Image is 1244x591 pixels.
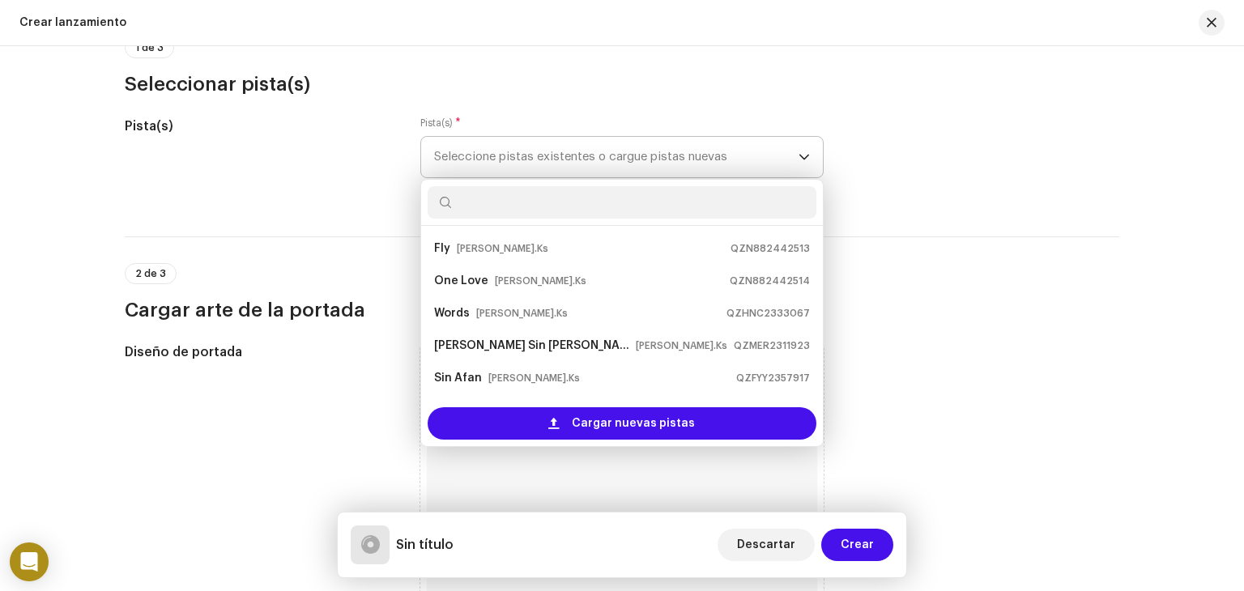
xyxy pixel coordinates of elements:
[125,71,1119,97] h3: Seleccionar pista(s)
[457,240,548,257] small: [PERSON_NAME].Ks
[730,273,810,289] small: QZN882442514
[726,305,810,321] small: QZHNC2333067
[434,365,482,391] strong: Sin Afan
[799,137,810,177] div: dropdown trigger
[428,362,816,394] li: Sin Afan
[428,265,816,297] li: One Love
[734,338,810,354] small: QZMER2311923
[737,529,795,561] span: Descartar
[476,305,568,321] small: [PERSON_NAME].Ks
[488,370,580,386] small: [PERSON_NAME].Ks
[421,226,823,563] ul: Option List
[572,407,695,440] span: Cargar nuevas pistas
[10,542,49,581] div: Open Intercom Messenger
[434,268,488,294] strong: One Love
[428,232,816,265] li: Fly
[434,398,516,423] strong: Estado Mental
[396,535,454,555] h5: Sin título
[821,529,893,561] button: Crear
[841,529,874,561] span: Crear
[434,300,470,326] strong: Words
[731,240,810,257] small: QZN882442513
[125,342,394,362] h5: Diseño de portada
[636,338,727,354] small: [PERSON_NAME].Ks
[434,137,799,177] span: Seleccione pistas existentes o cargue pistas nuevas
[420,117,461,130] label: Pista(s)
[495,273,586,289] small: [PERSON_NAME].Ks
[736,370,810,386] small: QZFYY2357917
[718,529,815,561] button: Descartar
[125,297,1119,323] h3: Cargar arte de la portada
[434,333,629,359] strong: [PERSON_NAME] Sin [PERSON_NAME]
[428,330,816,362] li: Pena Sin Gloria
[434,236,450,261] strong: Fly
[428,297,816,330] li: Words
[428,394,816,427] li: Estado Mental
[125,117,394,136] h5: Pista(s)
